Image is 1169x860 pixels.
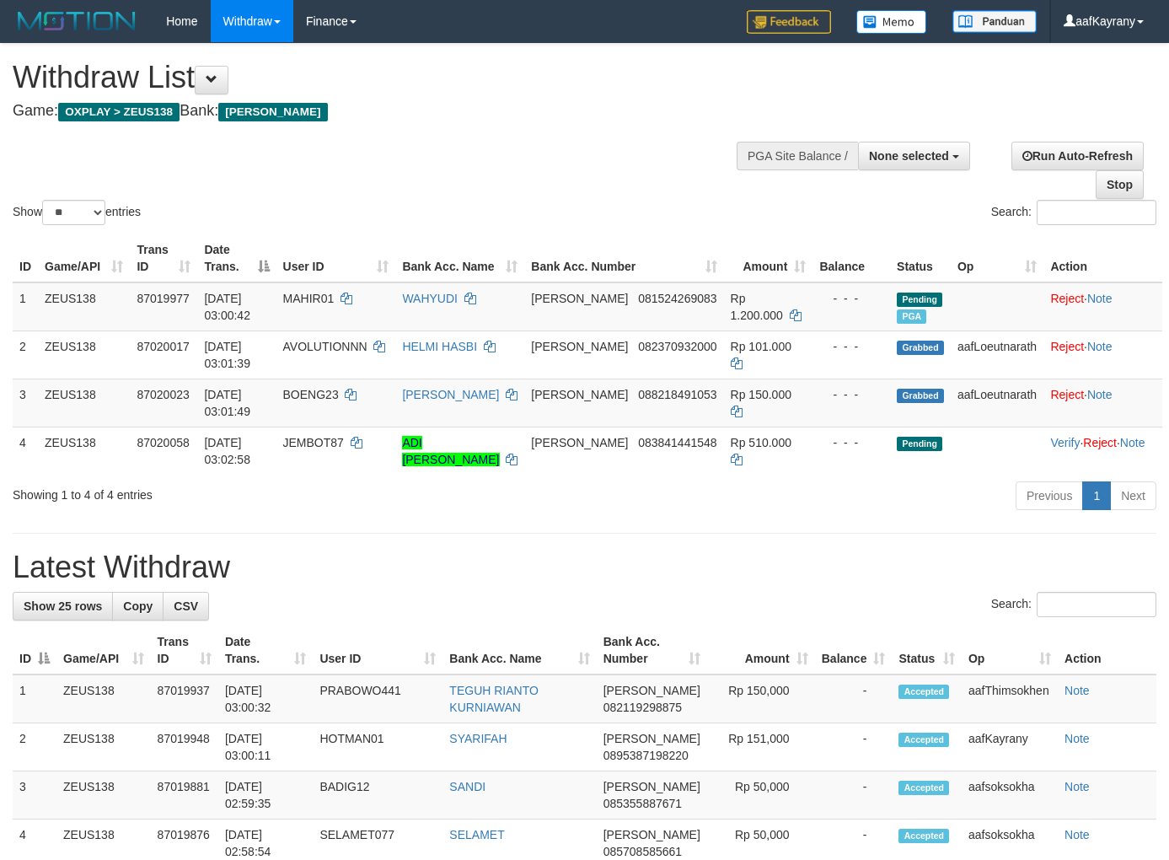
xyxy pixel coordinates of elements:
span: 87020058 [137,436,189,449]
th: ID [13,234,38,282]
td: ZEUS138 [56,771,151,820]
span: Grabbed [897,341,944,355]
a: Copy [112,592,164,621]
a: Note [1064,780,1090,793]
span: Pending [897,293,942,307]
th: Op: activate to sort column ascending [951,234,1043,282]
span: Copy 088218491053 to clipboard [638,388,716,401]
th: Amount: activate to sort column ascending [707,626,815,675]
a: Verify [1050,436,1080,449]
img: Button%20Memo.svg [856,10,927,34]
span: [PERSON_NAME] [531,340,628,353]
th: Game/API: activate to sort column ascending [56,626,151,675]
a: [PERSON_NAME] [402,388,499,401]
th: Op: activate to sort column ascending [962,626,1058,675]
td: Rp 151,000 [707,723,815,771]
span: Accepted [898,829,949,843]
h4: Game: Bank: [13,103,763,120]
td: HOTMAN01 [313,723,442,771]
span: Show 25 rows [24,599,102,613]
td: ZEUS138 [56,723,151,771]
label: Show entries [13,200,141,225]
td: · [1043,379,1162,427]
td: aafThimsokhen [962,675,1058,723]
a: Reject [1050,340,1084,353]
td: BADIG12 [313,771,442,820]
img: panduan.png [952,10,1037,33]
td: aafLoeutnarath [951,379,1043,427]
div: - - - [819,290,883,307]
td: [DATE] 02:59:35 [218,771,314,820]
span: Pending [897,437,942,451]
span: 87020017 [137,340,189,353]
span: MAHIR01 [283,292,335,305]
td: [DATE] 03:00:11 [218,723,314,771]
td: 87019948 [151,723,218,771]
span: [PERSON_NAME] [603,684,700,697]
td: ZEUS138 [38,427,130,475]
th: Status: activate to sort column ascending [892,626,962,675]
span: Accepted [898,733,949,747]
th: Bank Acc. Name: activate to sort column ascending [395,234,524,282]
td: 1 [13,675,56,723]
span: None selected [869,149,949,163]
td: 3 [13,771,56,820]
td: 87019881 [151,771,218,820]
th: Trans ID: activate to sort column ascending [130,234,197,282]
a: Note [1064,828,1090,841]
a: Note [1087,292,1113,305]
th: Date Trans.: activate to sort column descending [197,234,276,282]
td: 2 [13,723,56,771]
th: User ID: activate to sort column ascending [313,626,442,675]
a: Note [1120,436,1145,449]
a: TEGUH RIANTO KURNIAWAN [449,684,539,714]
label: Search: [991,200,1156,225]
a: Run Auto-Refresh [1011,142,1144,170]
td: aafKayrany [962,723,1058,771]
span: Copy 0895387198220 to clipboard [603,749,689,762]
span: Copy 085355887671 to clipboard [603,797,682,810]
input: Search: [1037,592,1156,617]
td: 4 [13,427,38,475]
th: Bank Acc. Number: activate to sort column ascending [524,234,723,282]
span: BOENG23 [283,388,339,401]
span: Rp 101.000 [731,340,791,353]
span: Accepted [898,781,949,795]
th: Trans ID: activate to sort column ascending [151,626,218,675]
span: [DATE] 03:02:58 [204,436,250,466]
td: ZEUS138 [38,282,130,331]
span: AVOLUTIONNN [283,340,367,353]
th: Bank Acc. Number: activate to sort column ascending [597,626,707,675]
span: Copy 082119298875 to clipboard [603,701,682,714]
div: - - - [819,338,883,355]
h1: Latest Withdraw [13,551,1156,584]
th: Action [1058,626,1156,675]
th: User ID: activate to sort column ascending [276,234,396,282]
button: None selected [858,142,970,170]
a: ADI [PERSON_NAME] [402,436,499,466]
span: Copy 082370932000 to clipboard [638,340,716,353]
td: - [815,771,893,820]
th: Status [890,234,951,282]
input: Search: [1037,200,1156,225]
th: Bank Acc. Name: activate to sort column ascending [442,626,596,675]
a: Note [1064,732,1090,745]
img: MOTION_logo.png [13,8,141,34]
span: [DATE] 03:00:42 [204,292,250,322]
span: 87020023 [137,388,189,401]
span: [PERSON_NAME] [531,436,628,449]
td: 87019937 [151,675,218,723]
a: HELMI HASBI [402,340,477,353]
td: Rp 150,000 [707,675,815,723]
span: Copy 083841441548 to clipboard [638,436,716,449]
th: Balance [812,234,890,282]
a: Note [1064,684,1090,697]
span: Copy [123,599,153,613]
a: WAHYUDI [402,292,458,305]
span: [PERSON_NAME] [218,103,327,121]
span: Grabbed [897,389,944,403]
td: · [1043,282,1162,331]
div: PGA Site Balance / [737,142,858,170]
span: Rp 150.000 [731,388,791,401]
th: Balance: activate to sort column ascending [815,626,893,675]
